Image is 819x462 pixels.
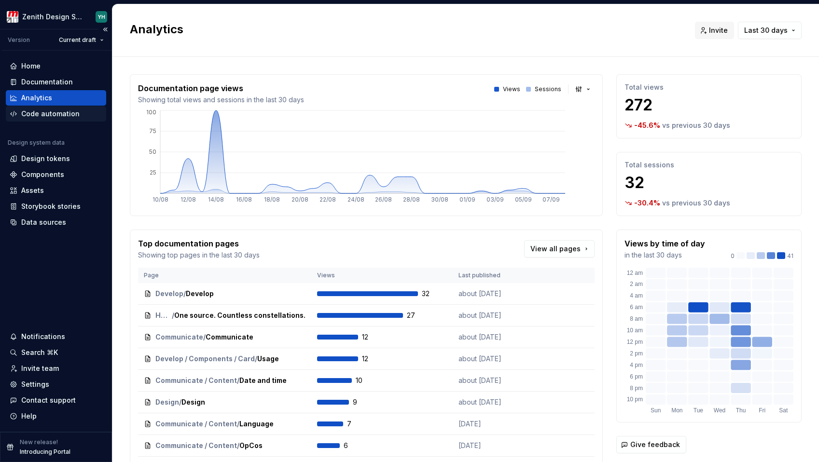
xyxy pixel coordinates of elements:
[208,196,224,203] tspan: 14/08
[155,441,237,450] span: Communicate / Content
[155,354,255,364] span: Develop / Components / Card
[625,95,793,115] p: 272
[183,289,186,299] span: /
[181,397,205,407] span: Design
[630,292,643,299] text: 4 am
[138,268,311,283] th: Page
[627,339,643,345] text: 12 pm
[630,304,643,311] text: 6 am
[21,364,59,373] div: Invite team
[524,240,595,258] a: View all pages
[2,6,110,27] button: Zenith Design SystemYH
[311,268,453,283] th: Views
[239,376,287,385] span: Date and time
[186,289,214,299] span: Develop
[153,196,168,203] tspan: 10/08
[616,436,686,453] button: Give feedback
[347,196,364,203] tspan: 24/08
[731,252,735,260] p: 0
[362,332,387,342] span: 12
[6,90,106,106] a: Analytics
[6,183,106,198] a: Assets
[630,362,643,368] text: 4 pm
[22,12,84,22] div: Zenith Design System
[206,332,253,342] span: Communicate
[627,396,643,403] text: 10 pm
[21,154,70,163] div: Design tokens
[21,77,73,87] div: Documentation
[542,196,560,203] tspan: 07/09
[759,407,765,414] text: Fri
[237,419,239,429] span: /
[6,215,106,230] a: Data sources
[630,281,643,287] text: 2 am
[155,289,183,299] span: Develop
[458,419,531,429] p: [DATE]
[98,23,112,36] button: Collapse sidebar
[55,33,108,47] button: Current draft
[431,196,448,203] tspan: 30/08
[662,198,730,208] p: vs previous 30 days
[21,61,41,71] div: Home
[21,332,65,341] div: Notifications
[21,348,58,357] div: Search ⌘K
[138,95,304,105] p: Showing total views and sessions in the last 30 days
[458,354,531,364] p: about [DATE]
[535,85,561,93] p: Sessions
[203,332,206,342] span: /
[130,22,683,37] h2: Analytics
[453,268,537,283] th: Last published
[8,139,65,147] div: Design system data
[20,438,58,446] p: New release!
[458,376,531,385] p: about [DATE]
[651,407,661,414] text: Sun
[662,121,730,130] p: vs previous 30 days
[21,202,81,211] div: Storybook stories
[458,397,531,407] p: about [DATE]
[21,411,37,421] div: Help
[20,448,70,456] p: Introducing Portal
[98,13,105,21] div: YH
[6,329,106,344] button: Notifications
[21,380,49,389] div: Settings
[627,327,643,334] text: 10 am
[6,345,106,360] button: Search ⌘K
[362,354,387,364] span: 12
[155,311,172,320] span: Home
[744,26,788,35] span: Last 30 days
[6,377,106,392] a: Settings
[146,109,156,116] tspan: 100
[347,419,372,429] span: 7
[21,109,80,119] div: Code automation
[239,441,263,450] span: OpCos
[6,361,106,376] a: Invite team
[180,196,196,203] tspan: 12/08
[630,350,643,357] text: 2 pm
[625,250,705,260] p: in the last 30 days
[6,167,106,182] a: Components
[458,441,531,450] p: [DATE]
[59,36,96,44] span: Current draft
[459,196,475,203] tspan: 01/09
[155,397,179,407] span: Design
[237,441,239,450] span: /
[709,26,728,35] span: Invite
[353,397,378,407] span: 9
[21,186,44,195] div: Assets
[422,289,447,299] span: 32
[239,419,274,429] span: Language
[21,93,52,103] div: Analytics
[155,332,203,342] span: Communicate
[634,198,660,208] p: -30.4 %
[344,441,369,450] span: 6
[236,196,252,203] tspan: 16/08
[6,106,106,122] a: Code automation
[6,151,106,166] a: Design tokens
[630,315,643,322] text: 8 am
[264,196,280,203] tspan: 18/08
[738,22,802,39] button: Last 30 days
[779,407,788,414] text: Sat
[407,311,432,320] span: 27
[237,376,239,385] span: /
[255,354,257,364] span: /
